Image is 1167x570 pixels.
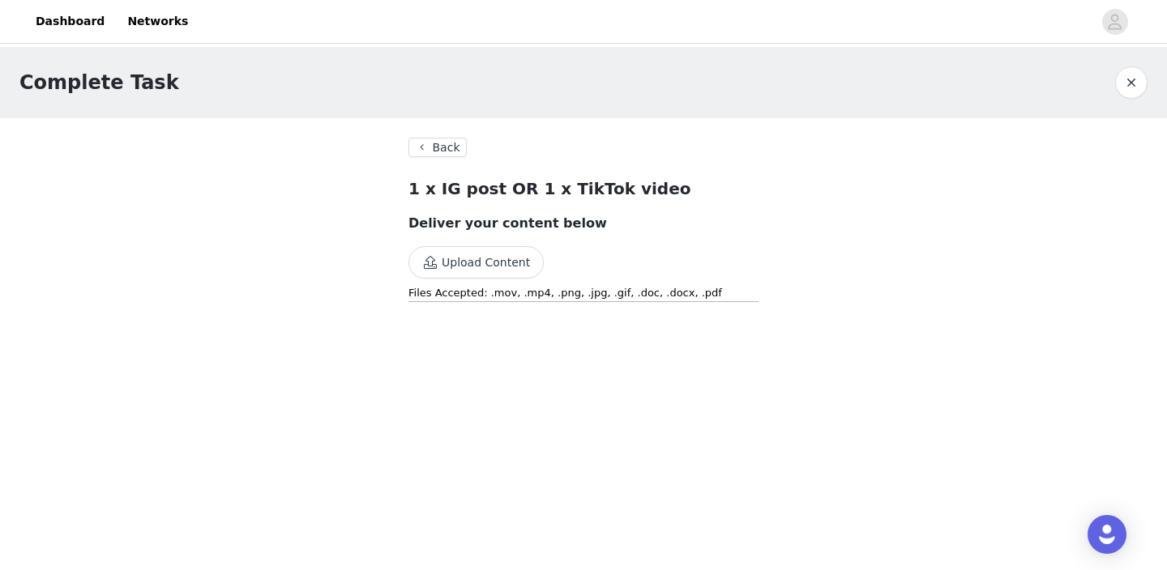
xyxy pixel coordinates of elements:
[19,68,179,97] h1: Complete Task
[408,138,467,157] button: Back
[408,246,544,279] button: Upload Content
[408,214,759,233] h3: Deliver your content below
[26,3,114,40] a: Dashboard
[408,257,544,270] span: Upload Content
[1107,9,1122,35] div: avatar
[1088,515,1126,554] div: Open Intercom Messenger
[408,285,759,301] p: Files Accepted: .mov, .mp4, .png, .jpg, .gif, .doc, .docx, .pdf
[408,177,759,201] h2: 1 x IG post OR 1 x TikTok video
[118,3,198,40] a: Networks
